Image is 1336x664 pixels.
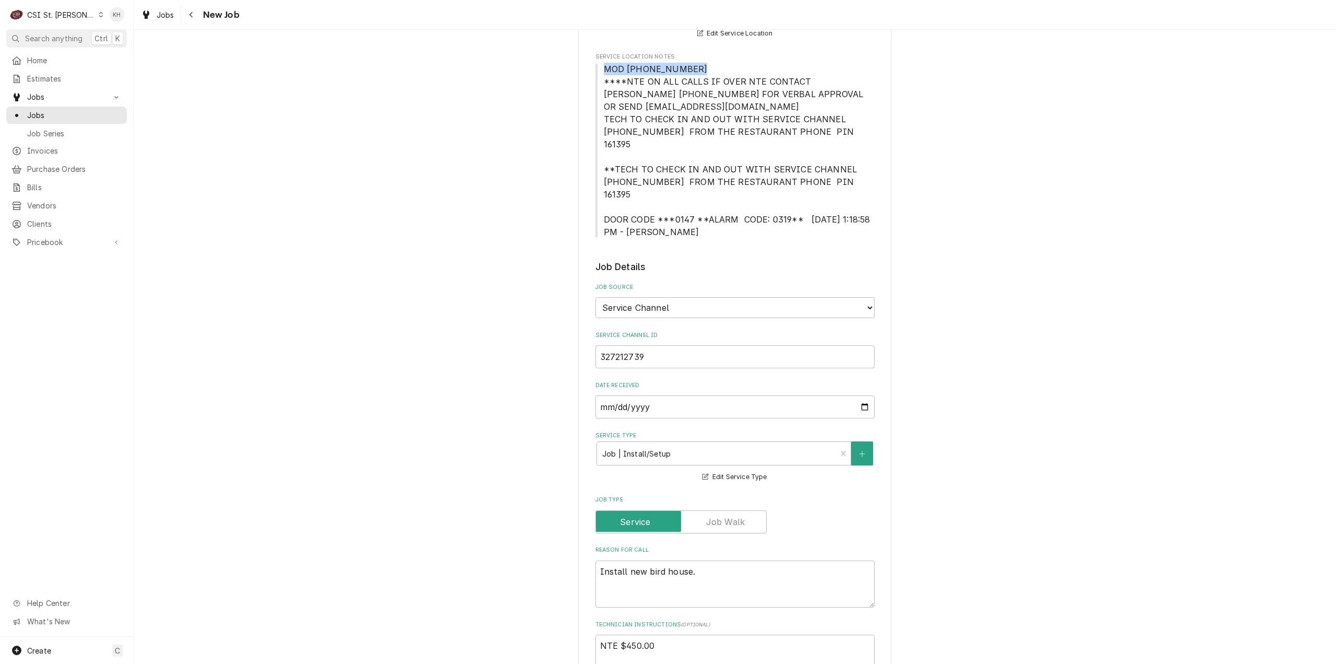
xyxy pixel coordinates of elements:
[27,128,122,139] span: Job Series
[595,331,875,368] div: Service Channel ID
[6,125,127,142] a: Job Series
[115,645,120,656] span: C
[137,6,178,24] a: Jobs
[6,234,127,251] a: Go to Pricebook
[595,432,875,483] div: Service Type
[6,107,127,124] a: Jobs
[595,331,875,340] label: Service Channel ID
[27,237,106,248] span: Pricebook
[604,64,873,237] span: MOD [PHONE_NUMBER] ****NTE ON ALL CALLS IF OVER NTE CONTACT [PERSON_NAME] [PHONE_NUMBER] FOR VERB...
[595,496,875,504] label: Job Type
[27,55,122,66] span: Home
[27,91,106,102] span: Jobs
[6,197,127,214] a: Vendors
[595,621,875,629] label: Technician Instructions
[595,381,875,418] div: Date Received
[595,63,875,238] span: Service Location Notes
[27,646,51,655] span: Create
[25,33,82,44] span: Search anything
[157,9,174,20] span: Jobs
[6,29,127,48] button: Search anythingCtrlK
[595,283,875,318] div: Job Source
[110,7,124,22] div: KH
[6,179,127,196] a: Bills
[696,27,774,40] button: Edit Service Location
[6,613,127,630] a: Go to What's New
[6,160,127,178] a: Purchase Orders
[183,6,200,23] button: Navigate back
[27,73,122,84] span: Estimates
[110,7,124,22] div: Kelsey Hetlage's Avatar
[859,450,865,458] svg: Create New Service
[595,53,875,238] div: Service Location Notes
[701,470,768,483] button: Edit Service Type
[9,7,24,22] div: C
[595,283,875,292] label: Job Source
[27,218,122,229] span: Clients
[6,595,127,612] a: Go to Help Center
[27,145,122,156] span: Invoices
[9,7,24,22] div: CSI St. Louis's Avatar
[6,215,127,232] a: Clients
[200,8,240,22] span: New Job
[6,88,127,106] a: Go to Jobs
[27,598,121,609] span: Help Center
[6,142,127,159] a: Invoices
[595,561,875,608] textarea: Install new bird house.
[681,622,710,627] span: ( optional )
[595,381,875,390] label: Date Received
[115,33,120,44] span: K
[595,546,875,608] div: Reason For Call
[595,496,875,533] div: Job Type
[595,432,875,440] label: Service Type
[27,182,122,193] span: Bills
[595,260,875,274] legend: Job Details
[27,200,122,211] span: Vendors
[27,164,122,174] span: Purchase Orders
[595,53,875,61] span: Service Location Notes
[595,395,875,418] input: yyyy-mm-dd
[27,110,122,121] span: Jobs
[6,52,127,69] a: Home
[94,33,108,44] span: Ctrl
[27,9,95,20] div: CSI St. [PERSON_NAME]
[595,546,875,554] label: Reason For Call
[6,70,127,87] a: Estimates
[27,616,121,627] span: What's New
[851,441,873,465] button: Create New Service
